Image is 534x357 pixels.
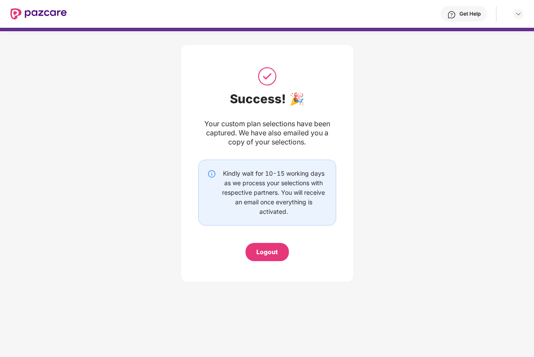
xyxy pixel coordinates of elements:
[256,247,278,257] div: Logout
[198,119,336,147] div: Your custom plan selections have been captured. We have also emailed you a copy of your selections.
[447,10,456,19] img: svg+xml;base64,PHN2ZyBpZD0iSGVscC0zMngzMiIgeG1sbnM9Imh0dHA6Ly93d3cudzMub3JnLzIwMDAvc3ZnIiB3aWR0aD...
[10,8,67,20] img: New Pazcare Logo
[256,66,278,87] img: svg+xml;base64,PHN2ZyB3aWR0aD0iNTAiIGhlaWdodD0iNTAiIHZpZXdCb3g9IjAgMCA1MCA1MCIgZmlsbD0ibm9uZSIgeG...
[459,10,481,17] div: Get Help
[207,170,216,178] img: svg+xml;base64,PHN2ZyBpZD0iSW5mby0yMHgyMCIgeG1sbnM9Imh0dHA6Ly93d3cudzMub3JnLzIwMDAvc3ZnIiB3aWR0aD...
[515,10,522,17] img: svg+xml;base64,PHN2ZyBpZD0iRHJvcGRvd24tMzJ4MzIiIHhtbG5zPSJodHRwOi8vd3d3LnczLm9yZy8yMDAwL3N2ZyIgd2...
[198,92,336,106] div: Success! 🎉
[220,169,327,216] div: Kindly wait for 10-15 working days as we process your selections with respective partners. You wi...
